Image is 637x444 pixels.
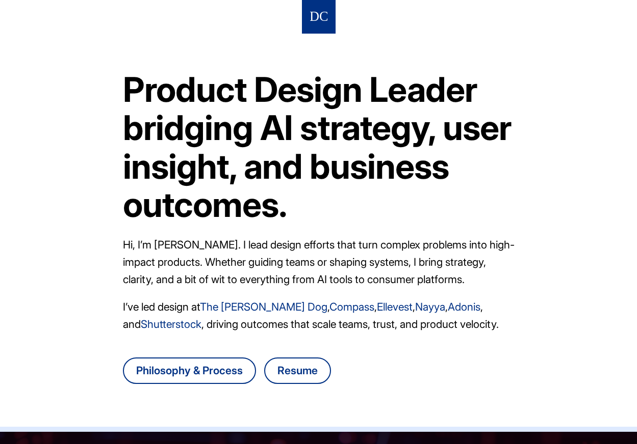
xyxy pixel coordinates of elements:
a: Shutterstock [141,318,201,330]
p: I’ve led design at , , , , , and , driving outcomes that scale teams, trust, and product velocity. [123,298,515,333]
a: Compass [329,300,374,313]
h1: Product Design Leader bridging AI strategy, user insight, and business outcomes. [123,70,515,224]
a: Nayya [415,300,445,313]
a: Adonis [448,300,480,313]
p: Hi, I’m [PERSON_NAME]. I lead design efforts that turn complex problems into high-impact products... [123,236,515,288]
a: Download Danny Chang's resume as a PDF file [264,357,331,384]
a: Go to Danny Chang's design philosophy and process page [123,357,256,384]
a: Ellevest [377,300,413,313]
img: Logo [310,8,327,26]
a: The [PERSON_NAME] Dog [200,300,327,313]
